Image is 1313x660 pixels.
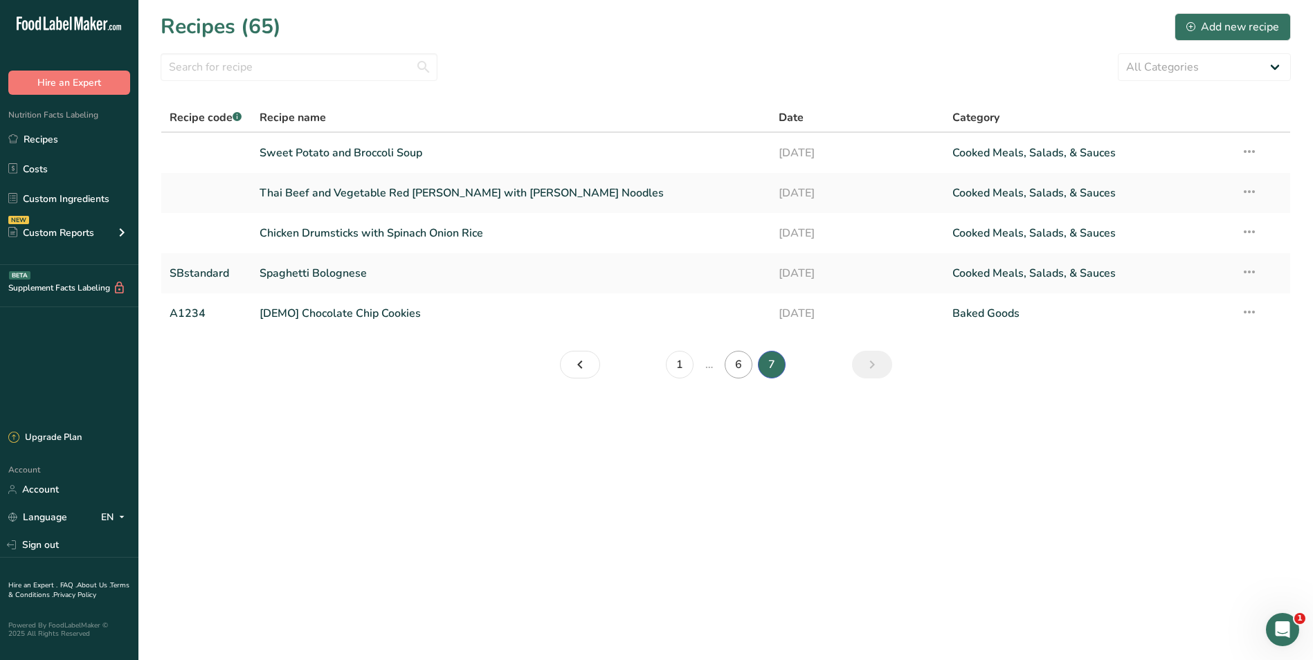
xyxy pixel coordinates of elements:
[1186,19,1279,35] div: Add new recipe
[170,259,243,288] a: SBstandard
[1175,13,1291,41] button: Add new recipe
[8,216,29,224] div: NEW
[1266,613,1299,646] iframe: Intercom live chat
[779,259,935,288] a: [DATE]
[161,11,281,42] h1: Recipes (65)
[161,53,437,81] input: Search for recipe
[260,109,326,126] span: Recipe name
[852,351,892,378] a: Page 8.
[560,351,600,378] a: Page 6.
[952,109,999,126] span: Category
[666,351,694,378] a: Page 1.
[8,580,57,590] a: Hire an Expert .
[952,178,1224,208] a: Cooked Meals, Salads, & Sauces
[9,271,30,279] div: BETA
[8,71,130,95] button: Hire an Expert
[53,590,96,600] a: Privacy Policy
[952,138,1224,167] a: Cooked Meals, Salads, & Sauces
[260,178,763,208] a: Thai Beef and Vegetable Red [PERSON_NAME] with [PERSON_NAME] Noodles
[779,299,935,328] a: [DATE]
[260,219,763,248] a: Chicken Drumsticks with Spinach Onion Rice
[779,219,935,248] a: [DATE]
[170,110,242,125] span: Recipe code
[8,621,130,638] div: Powered By FoodLabelMaker © 2025 All Rights Reserved
[8,580,129,600] a: Terms & Conditions .
[8,431,82,445] div: Upgrade Plan
[260,299,763,328] a: [DEMO] Chocolate Chip Cookies
[8,505,67,529] a: Language
[101,509,130,526] div: EN
[779,138,935,167] a: [DATE]
[77,580,110,590] a: About Us .
[1294,613,1305,624] span: 1
[260,138,763,167] a: Sweet Potato and Broccoli Soup
[952,219,1224,248] a: Cooked Meals, Salads, & Sauces
[260,259,763,288] a: Spaghetti Bolognese
[170,299,243,328] a: A1234
[779,178,935,208] a: [DATE]
[952,299,1224,328] a: Baked Goods
[725,351,752,378] a: Page 6.
[779,109,804,126] span: Date
[60,580,77,590] a: FAQ .
[952,259,1224,288] a: Cooked Meals, Salads, & Sauces
[8,226,94,240] div: Custom Reports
